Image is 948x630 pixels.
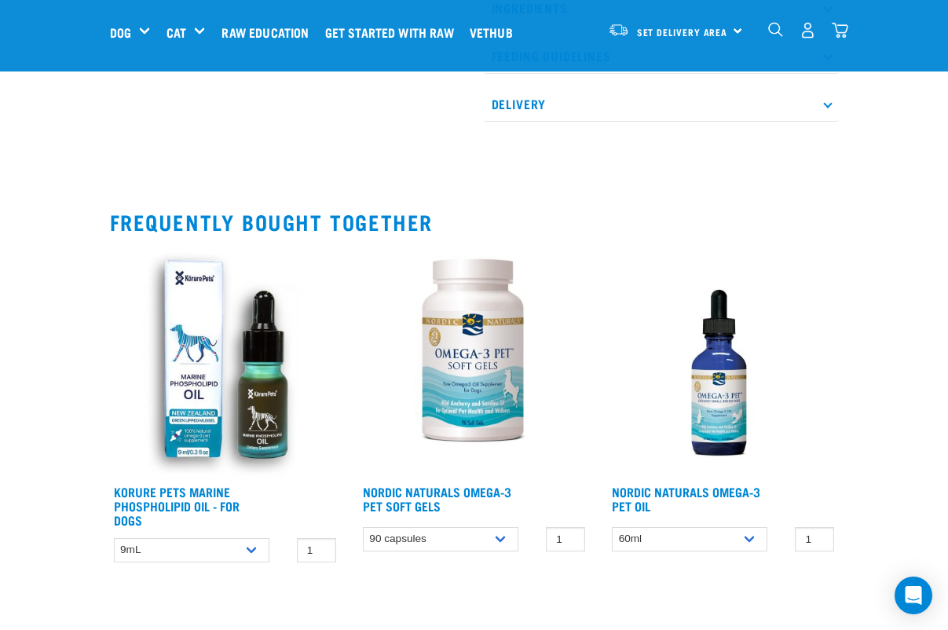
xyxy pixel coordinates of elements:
[832,22,848,38] img: home-icon@2x.png
[800,22,816,38] img: user.png
[114,488,240,523] a: Korure Pets Marine Phospholipid Oil - for Dogs
[612,488,760,509] a: Nordic Naturals Omega-3 Pet Oil
[110,210,839,234] h2: Frequently bought together
[110,23,131,42] a: Dog
[167,23,186,42] a: Cat
[608,23,629,37] img: van-moving.png
[608,247,838,477] img: Bottle Of 60ml Omega3 For Pets
[484,86,839,122] p: Delivery
[110,247,340,477] img: OI Lfront 1024x1024
[359,247,589,477] img: Bottle Of Omega3 Pet With 90 Capsules For Pets
[297,538,336,562] input: 1
[466,1,525,64] a: Vethub
[321,1,466,64] a: Get started with Raw
[363,488,511,509] a: Nordic Naturals Omega-3 Pet Soft Gels
[795,527,834,551] input: 1
[637,29,728,35] span: Set Delivery Area
[895,577,932,614] div: Open Intercom Messenger
[546,527,585,551] input: 1
[218,1,320,64] a: Raw Education
[768,22,783,37] img: home-icon-1@2x.png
